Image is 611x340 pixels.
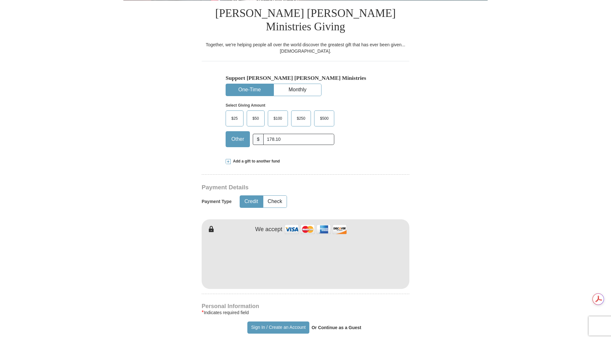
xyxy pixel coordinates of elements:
[202,304,409,309] h4: Personal Information
[228,114,241,123] span: $25
[226,84,273,96] button: One-Time
[294,114,309,123] span: $250
[226,103,265,108] strong: Select Giving Amount
[253,134,264,145] span: $
[202,199,232,204] h5: Payment Type
[247,321,309,334] button: Sign In / Create an Account
[202,184,365,191] h3: Payment Details
[317,114,332,123] span: $500
[284,223,348,236] img: credit cards accepted
[312,325,361,330] strong: Or Continue as a Guest
[231,159,280,164] span: Add a gift to another fund
[249,114,262,123] span: $50
[255,226,282,233] h4: We accept
[270,114,285,123] span: $100
[202,309,409,316] div: Indicates required field
[202,0,409,42] h1: [PERSON_NAME] [PERSON_NAME] Ministries Giving
[202,42,409,54] div: Together, we're helping people all over the world discover the greatest gift that has ever been g...
[240,196,263,208] button: Credit
[274,84,321,96] button: Monthly
[263,196,287,208] button: Check
[226,75,385,81] h5: Support [PERSON_NAME] [PERSON_NAME] Ministries
[228,134,247,144] span: Other
[263,134,334,145] input: Other Amount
